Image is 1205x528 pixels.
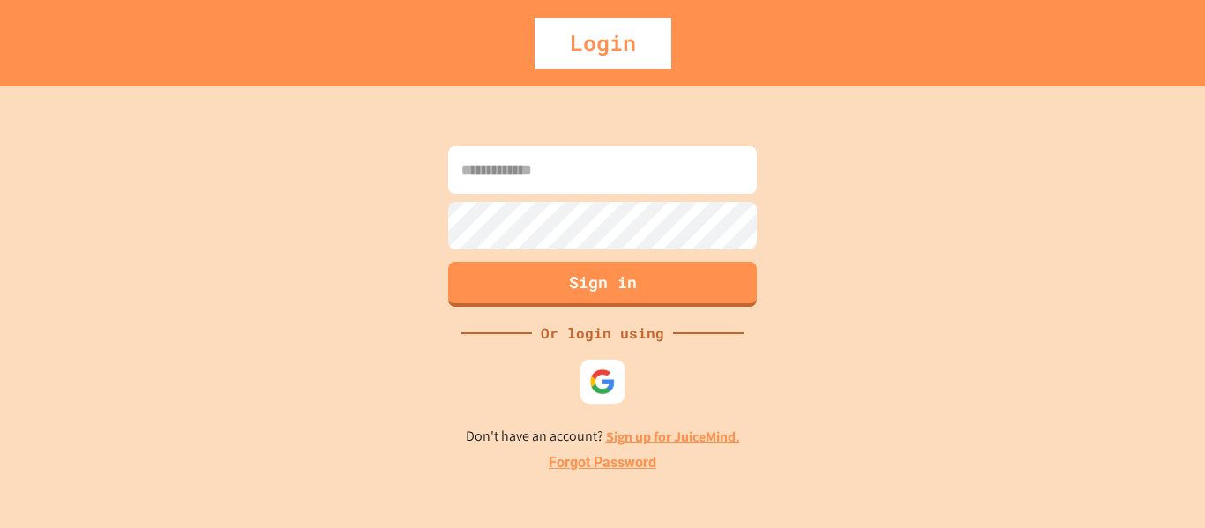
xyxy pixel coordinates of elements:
a: Sign up for JuiceMind. [606,428,740,446]
div: Login [535,18,671,69]
img: google-icon.svg [589,368,616,394]
p: Don't have an account? [466,426,740,448]
button: Sign in [448,262,757,307]
a: Forgot Password [549,452,656,473]
div: Or login using [532,323,673,344]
